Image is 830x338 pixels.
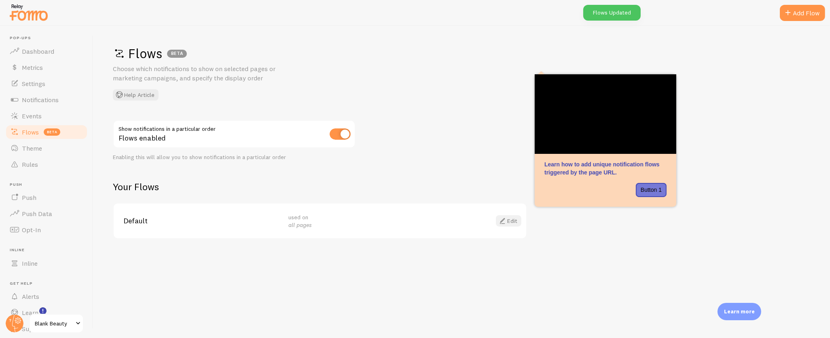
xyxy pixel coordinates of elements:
[113,154,356,161] div: Enabling this will allow you to show notifications in a particular order
[5,288,88,304] a: Alerts
[22,292,39,300] span: Alerts
[636,183,667,197] button: Button 1
[113,120,356,149] div: Flows enabled
[8,2,49,23] img: fomo-relay-logo-orange.svg
[35,319,73,328] span: Blank Beauty
[5,255,88,271] a: Inline
[22,47,54,55] span: Dashboard
[496,215,521,227] a: Edit
[22,144,42,152] span: Theme
[288,221,312,229] em: all pages
[5,206,88,222] a: Push Data
[583,5,641,21] div: Flows Updated
[22,226,41,234] span: Opt-In
[5,76,88,92] a: Settings
[22,210,52,218] span: Push Data
[29,314,84,333] a: Blank Beauty
[22,309,38,317] span: Learn
[10,36,88,41] span: Pop-ups
[718,303,761,320] div: Learn more
[113,64,307,83] p: Choose which notifications to show on selected pages or marketing campaigns, and specify the disp...
[5,304,88,321] a: Learn
[22,128,39,136] span: Flows
[5,140,88,156] a: Theme
[167,50,187,58] div: BETA
[5,43,88,59] a: Dashboard
[22,160,38,168] span: Rules
[113,45,806,62] h1: Flows
[5,92,88,108] a: Notifications
[10,281,88,286] span: Get Help
[22,112,42,120] span: Events
[5,124,88,140] a: Flows beta
[22,80,45,88] span: Settings
[22,96,59,104] span: Notifications
[5,189,88,206] a: Push
[5,222,88,238] a: Opt-In
[288,214,312,229] span: used on
[113,89,159,101] button: Help Article
[10,182,88,187] span: Push
[22,63,43,71] span: Metrics
[22,193,36,202] span: Push
[123,217,279,225] span: Default
[113,181,527,193] h2: Your Flows
[5,156,88,172] a: Rules
[44,128,60,136] span: beta
[5,108,88,124] a: Events
[39,307,47,315] svg: <p>Watch New Feature Tutorials!</p>
[10,248,88,253] span: Inline
[544,160,667,176] p: Learn how to add unique notification flows triggered by the page URL.
[724,308,755,315] p: Learn more
[5,59,88,76] a: Metrics
[22,259,38,267] span: Inline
